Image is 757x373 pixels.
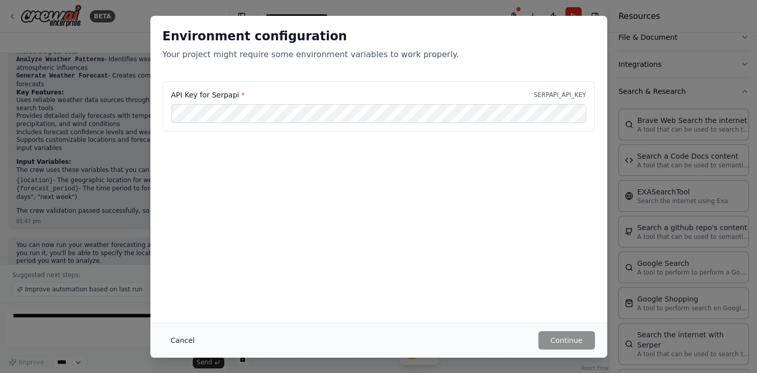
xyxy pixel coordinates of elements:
[163,331,203,350] button: Cancel
[538,331,595,350] button: Continue
[163,48,595,61] p: Your project might require some environment variables to work properly.
[163,28,595,44] h2: Environment configuration
[534,91,586,99] p: SERPAPI_API_KEY
[171,90,245,100] label: API Key for Serpapi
